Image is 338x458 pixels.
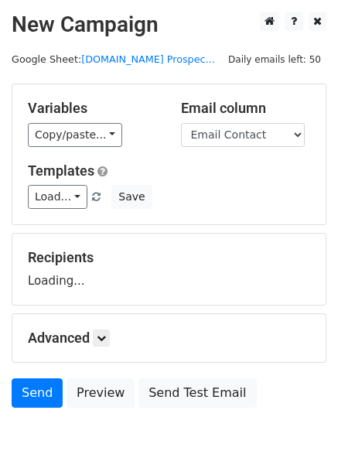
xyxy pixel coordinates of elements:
[12,53,215,65] small: Google Sheet:
[67,378,135,408] a: Preview
[28,185,87,209] a: Load...
[12,378,63,408] a: Send
[28,123,122,147] a: Copy/paste...
[28,330,310,347] h5: Advanced
[28,249,310,289] div: Loading...
[81,53,215,65] a: [DOMAIN_NAME] Prospec...
[223,51,326,68] span: Daily emails left: 50
[111,185,152,209] button: Save
[28,100,158,117] h5: Variables
[12,12,326,38] h2: New Campaign
[223,53,326,65] a: Daily emails left: 50
[181,100,311,117] h5: Email column
[28,249,310,266] h5: Recipients
[28,162,94,179] a: Templates
[138,378,256,408] a: Send Test Email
